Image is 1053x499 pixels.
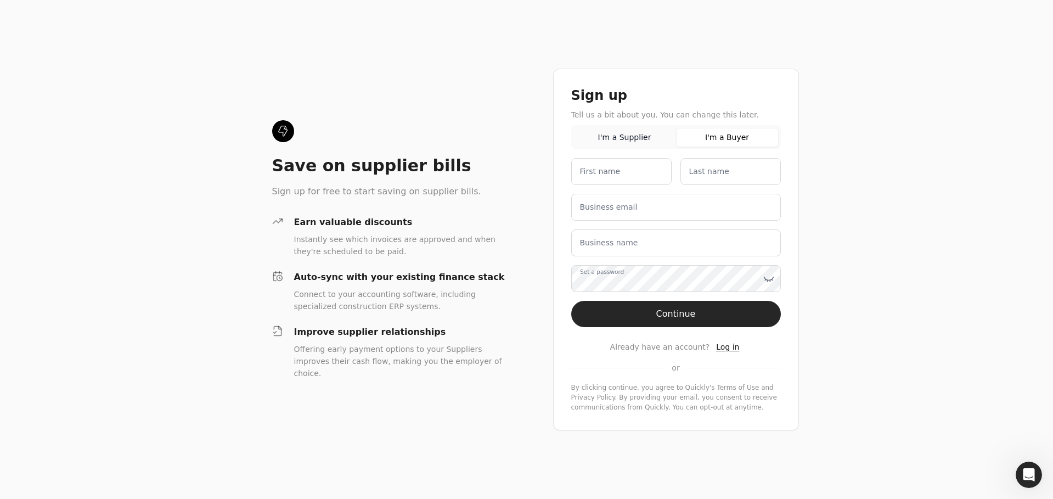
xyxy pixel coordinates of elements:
div: Connect to your accounting software, including specialized construction ERP systems. [294,288,518,312]
a: privacy-policy [571,394,615,401]
iframe: Intercom live chat [1016,462,1042,488]
a: Log in [716,341,739,353]
div: Sign up [571,87,781,104]
button: Log in [714,340,741,354]
a: terms-of-service [717,384,759,391]
button: I'm a Supplier [573,128,676,147]
label: Last name [689,166,729,177]
div: Save on supplier bills [272,155,518,176]
button: I'm a Buyer [676,128,779,147]
label: Set a password [580,268,624,277]
span: or [672,362,679,374]
label: First name [580,166,621,177]
span: Log in [716,343,739,351]
div: Sign up for free to start saving on supplier bills. [272,185,518,198]
label: Business email [580,201,638,213]
label: Business name [580,237,638,249]
div: Offering early payment options to your Suppliers improves their cash flow, making you the employe... [294,343,518,379]
span: Already have an account? [610,341,710,353]
div: By clicking continue, you agree to Quickly's and . By providing your email, you consent to receiv... [571,383,781,412]
div: Tell us a bit about you. You can change this later. [571,109,781,121]
div: Improve supplier relationships [294,326,518,339]
div: Earn valuable discounts [294,216,518,229]
div: Instantly see which invoices are approved and when they're scheduled to be paid. [294,233,518,257]
div: Auto-sync with your existing finance stack [294,271,518,284]
button: Continue [571,301,781,327]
